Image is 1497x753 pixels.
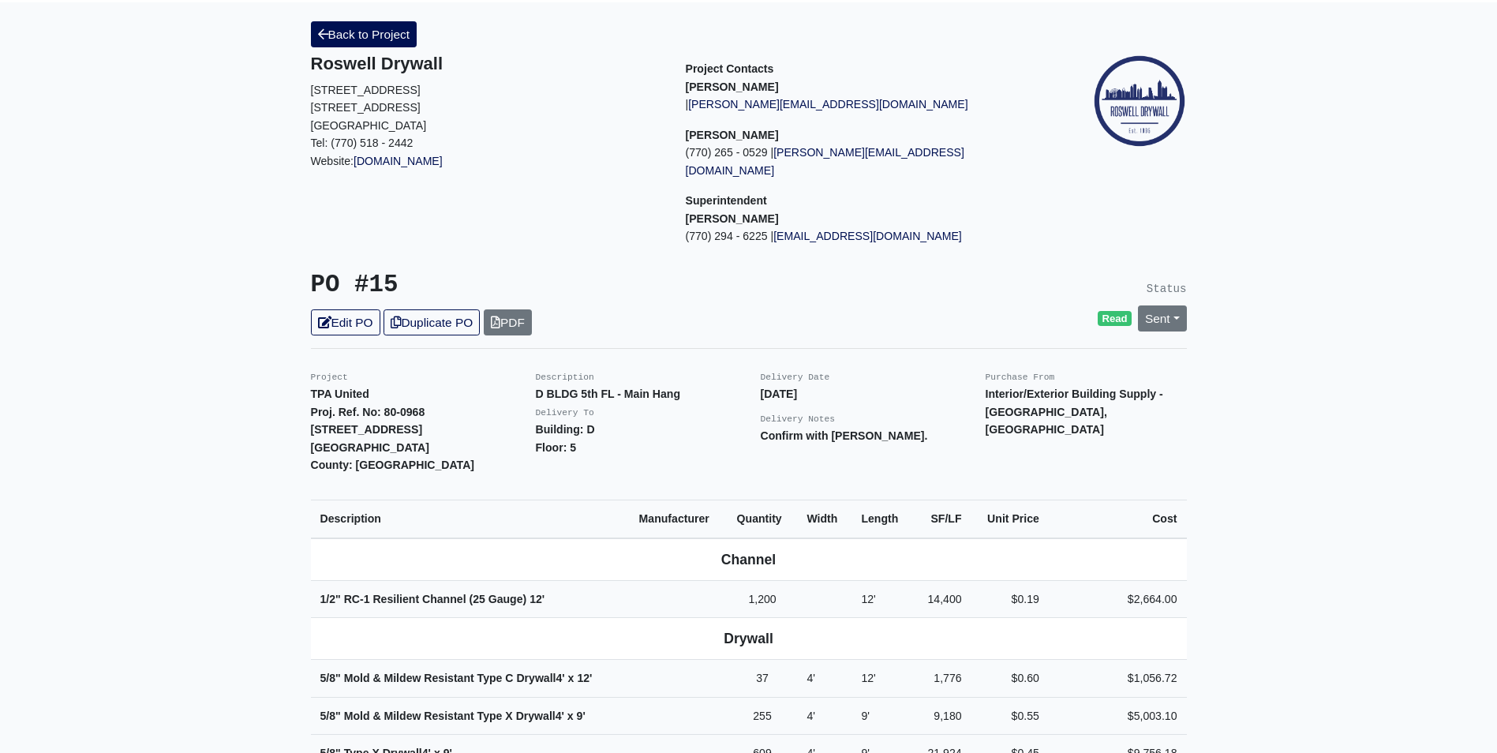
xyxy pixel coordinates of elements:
strong: 5/8" Mold & Mildew Resistant Type C Drywall [320,672,593,684]
td: 1,200 [728,580,798,618]
span: 12' [861,672,875,684]
strong: Building: D [536,423,595,436]
p: Interior/Exterior Building Supply - [GEOGRAPHIC_DATA], [GEOGRAPHIC_DATA] [986,385,1187,439]
p: (770) 265 - 0529 | [686,144,1037,179]
strong: [PERSON_NAME] [686,129,779,141]
th: Description [311,500,630,538]
td: 14,400 [913,580,971,618]
h3: PO #15 [311,271,737,300]
span: Project Contacts [686,62,774,75]
a: Back to Project [311,21,417,47]
small: Status [1147,283,1187,295]
td: 9,180 [913,697,971,735]
span: 4' [807,672,815,684]
a: [PERSON_NAME][EMAIL_ADDRESS][DOMAIN_NAME] [688,98,967,111]
small: Project [311,373,348,382]
h5: Roswell Drywall [311,54,662,74]
a: Sent [1138,305,1187,332]
span: Superintendent [686,194,767,207]
th: Quantity [728,500,798,538]
strong: Confirm with [PERSON_NAME]. [761,429,928,442]
p: (770) 294 - 6225 | [686,227,1037,245]
strong: [PERSON_NAME] [686,212,779,225]
span: 12' [861,593,875,605]
span: 12' [530,593,545,605]
strong: Floor: 5 [536,441,577,454]
th: SF/LF [913,500,971,538]
strong: [PERSON_NAME] [686,81,779,93]
a: [DOMAIN_NAME] [354,155,443,167]
th: Cost [1049,500,1187,538]
strong: County: [GEOGRAPHIC_DATA] [311,459,475,471]
b: Drywall [724,631,773,646]
a: Edit PO [311,309,380,335]
strong: TPA United [311,388,369,400]
td: $2,664.00 [1049,580,1187,618]
small: Delivery Date [761,373,830,382]
small: Delivery To [536,408,594,418]
td: $0.60 [971,660,1049,698]
small: Purchase From [986,373,1055,382]
span: x [568,672,574,684]
td: 37 [728,660,798,698]
th: Length [851,500,913,538]
td: 255 [728,697,798,735]
p: Tel: (770) 518 - 2442 [311,134,662,152]
a: Duplicate PO [384,309,480,335]
th: Manufacturer [630,500,728,538]
span: 4' [556,710,564,722]
strong: [STREET_ADDRESS] [311,423,423,436]
td: $0.19 [971,580,1049,618]
p: [STREET_ADDRESS] [311,99,662,117]
b: Channel [721,552,776,568]
div: Website: [311,54,662,170]
a: PDF [484,309,532,335]
span: 9' [861,710,870,722]
td: $0.55 [971,697,1049,735]
a: [EMAIL_ADDRESS][DOMAIN_NAME] [773,230,962,242]
td: $5,003.10 [1049,697,1187,735]
strong: [GEOGRAPHIC_DATA] [311,441,429,454]
th: Unit Price [971,500,1049,538]
th: Width [797,500,851,538]
p: [STREET_ADDRESS] [311,81,662,99]
p: | [686,96,1037,114]
span: x [567,710,574,722]
strong: [DATE] [761,388,798,400]
span: 4' [807,710,815,722]
strong: 5/8" Mold & Mildew Resistant Type X Drywall [320,710,586,722]
span: Read [1098,311,1132,327]
strong: 1/2" RC-1 Resilient Channel (25 Gauge) [320,593,545,605]
td: 1,776 [913,660,971,698]
a: [PERSON_NAME][EMAIL_ADDRESS][DOMAIN_NAME] [686,146,964,177]
small: Description [536,373,594,382]
p: [GEOGRAPHIC_DATA] [311,117,662,135]
strong: Proj. Ref. No: 80-0968 [311,406,425,418]
td: $1,056.72 [1049,660,1187,698]
span: 12' [577,672,592,684]
span: 9' [577,710,586,722]
small: Delivery Notes [761,414,836,424]
strong: D BLDG 5th FL - Main Hang [536,388,681,400]
span: 4' [556,672,565,684]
